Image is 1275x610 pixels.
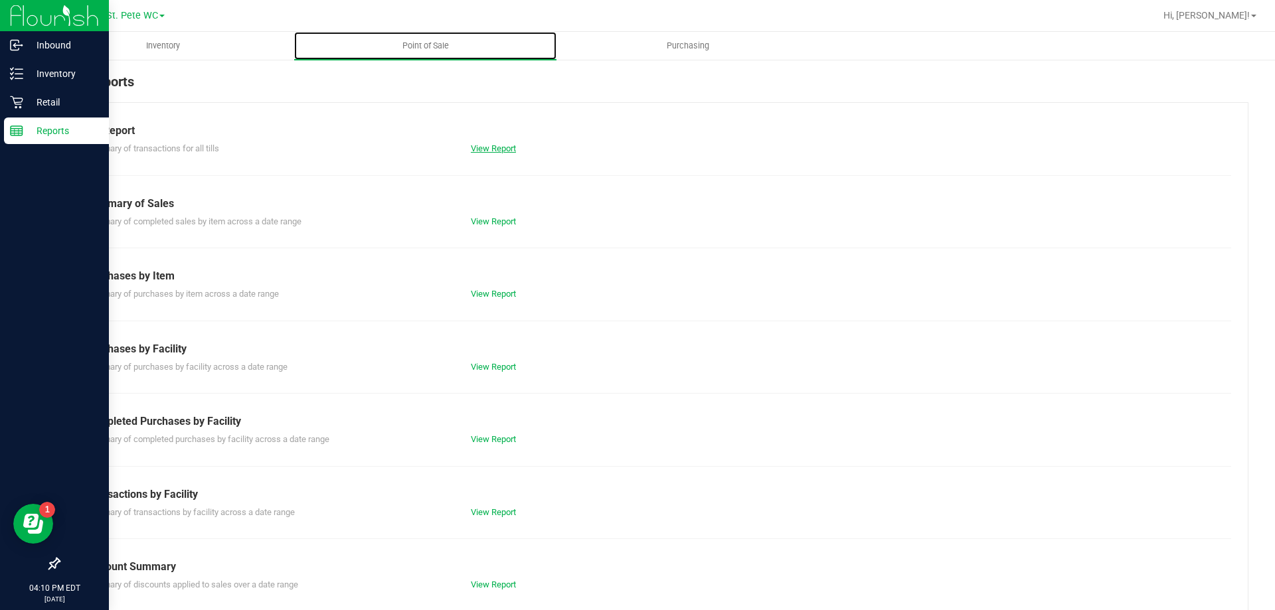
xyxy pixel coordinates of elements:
[471,579,516,589] a: View Report
[23,37,103,53] p: Inbound
[6,582,103,594] p: 04:10 PM EDT
[10,124,23,137] inline-svg: Reports
[471,362,516,372] a: View Report
[86,579,298,589] span: Summary of discounts applied to sales over a date range
[86,289,279,299] span: Summary of purchases by item across a date range
[39,502,55,518] iframe: Resource center unread badge
[23,66,103,82] p: Inventory
[294,32,556,60] a: Point of Sale
[106,10,158,21] span: St. Pete WC
[471,143,516,153] a: View Report
[86,268,1221,284] div: Purchases by Item
[86,559,1221,575] div: Discount Summary
[649,40,727,52] span: Purchasing
[86,123,1221,139] div: Till Report
[13,504,53,544] iframe: Resource center
[10,96,23,109] inline-svg: Retail
[32,32,294,60] a: Inventory
[6,594,103,604] p: [DATE]
[86,341,1221,357] div: Purchases by Facility
[86,196,1221,212] div: Summary of Sales
[10,67,23,80] inline-svg: Inventory
[58,72,1248,102] div: POS Reports
[471,216,516,226] a: View Report
[23,123,103,139] p: Reports
[86,434,329,444] span: Summary of completed purchases by facility across a date range
[556,32,819,60] a: Purchasing
[86,487,1221,502] div: Transactions by Facility
[23,94,103,110] p: Retail
[86,414,1221,429] div: Completed Purchases by Facility
[1163,10,1250,21] span: Hi, [PERSON_NAME]!
[471,507,516,517] a: View Report
[471,434,516,444] a: View Report
[10,38,23,52] inline-svg: Inbound
[384,40,467,52] span: Point of Sale
[86,216,301,226] span: Summary of completed sales by item across a date range
[86,362,288,372] span: Summary of purchases by facility across a date range
[128,40,198,52] span: Inventory
[86,507,295,517] span: Summary of transactions by facility across a date range
[471,289,516,299] a: View Report
[86,143,219,153] span: Summary of transactions for all tills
